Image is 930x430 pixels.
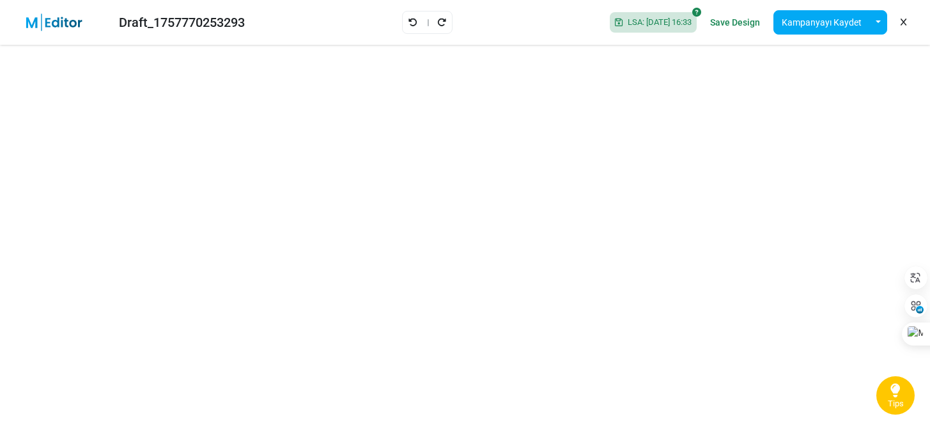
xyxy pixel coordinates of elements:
[707,12,763,33] a: Save Design
[888,399,904,409] span: Tips
[773,10,870,35] button: Kampanyayı Kaydet
[692,8,701,17] i: SoftSave® is off
[437,14,447,31] a: Yeniden Uygula
[623,17,692,28] span: LSA: [DATE] 16:33
[119,13,245,32] div: Draft_1757770253293
[408,14,418,31] a: Geri Al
